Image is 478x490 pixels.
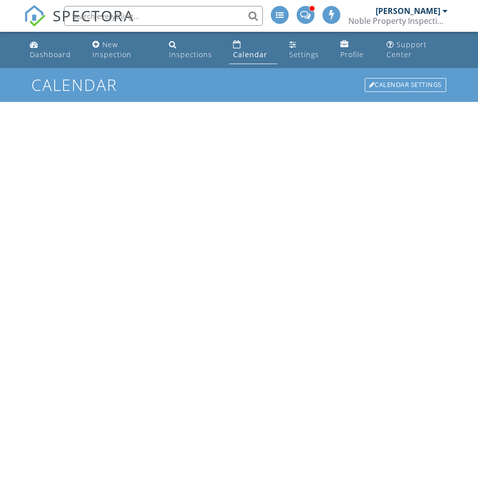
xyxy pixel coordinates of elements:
a: Calendar Settings [364,77,447,93]
div: Settings [289,50,319,59]
div: Profile [340,50,364,59]
div: Dashboard [30,50,71,59]
div: New Inspection [92,40,132,59]
h1: Calendar [31,76,447,93]
a: SPECTORA [24,13,134,34]
img: The Best Home Inspection Software - Spectora [24,5,46,27]
div: Inspections [169,50,212,59]
span: SPECTORA [53,5,134,26]
a: Settings [285,36,328,64]
a: Inspections [165,36,221,64]
a: Profile [336,36,375,64]
div: Support Center [387,40,427,59]
a: New Inspection [88,36,157,64]
div: Calendar Settings [365,78,446,92]
input: Search everything... [64,6,263,26]
a: Dashboard [26,36,80,64]
a: Calendar [229,36,277,64]
div: Calendar [233,50,267,59]
a: Support Center [383,36,452,64]
div: Noble Property Inspections [348,16,448,26]
div: [PERSON_NAME] [376,6,440,16]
